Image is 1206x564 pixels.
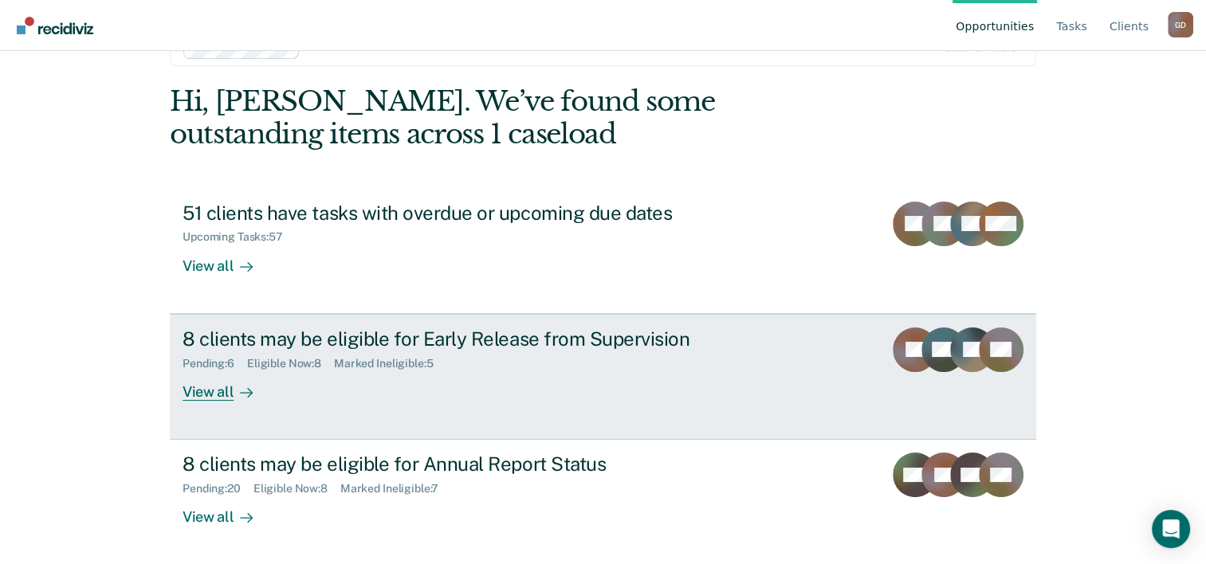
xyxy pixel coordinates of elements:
div: View all [183,370,272,401]
div: Marked Ineligible : 7 [340,482,451,495]
div: Upcoming Tasks : 57 [183,230,296,244]
div: Eligible Now : 8 [253,482,340,495]
div: G D [1168,12,1193,37]
a: 8 clients may be eligible for Early Release from SupervisionPending:6Eligible Now:8Marked Ineligi... [170,314,1036,440]
div: Hi, [PERSON_NAME]. We’ve found some outstanding items across 1 caseload [170,85,862,151]
div: 8 clients may be eligible for Early Release from Supervision [183,327,742,351]
div: 8 clients may be eligible for Annual Report Status [183,452,742,476]
a: 51 clients have tasks with overdue or upcoming due datesUpcoming Tasks:57View all [170,189,1036,314]
div: Pending : 20 [183,482,253,495]
div: View all [183,244,272,275]
div: Open Intercom Messenger [1152,510,1190,548]
div: Eligible Now : 8 [247,357,334,370]
button: Profile dropdown button [1168,12,1193,37]
div: View all [183,495,272,527]
div: 51 clients have tasks with overdue or upcoming due dates [183,202,742,225]
div: Pending : 6 [183,357,247,370]
img: Recidiviz [17,17,93,34]
div: Marked Ineligible : 5 [334,357,446,370]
